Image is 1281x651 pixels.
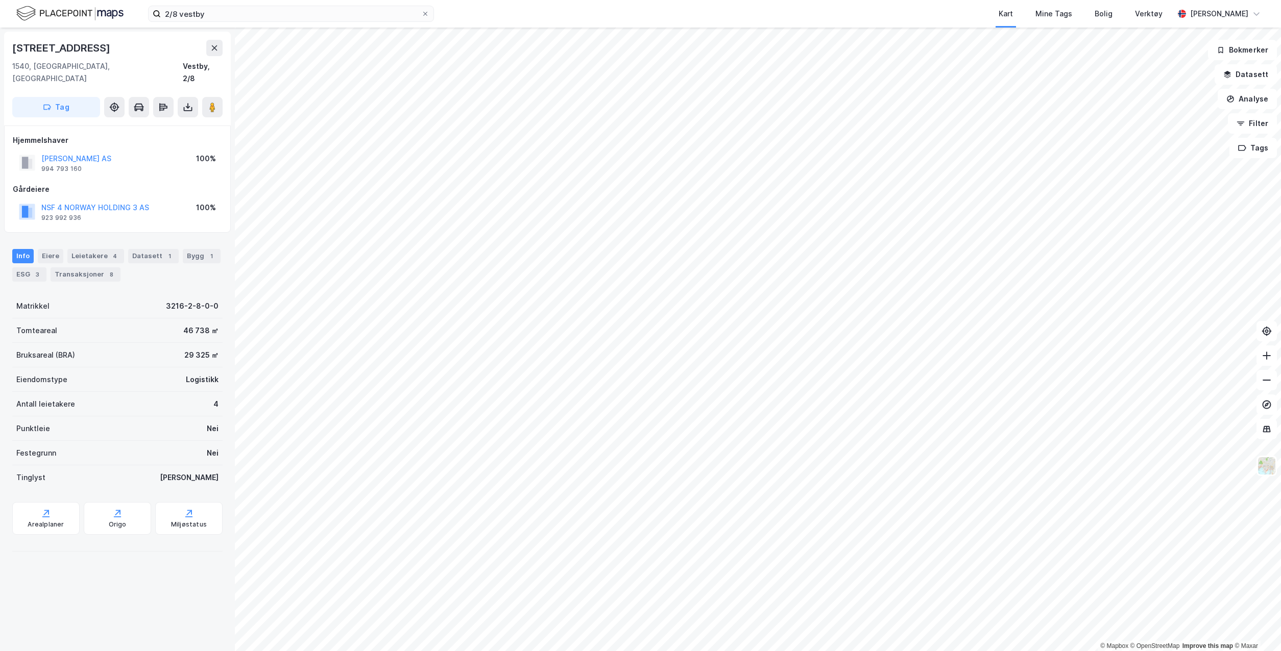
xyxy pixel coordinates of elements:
div: Antall leietakere [16,398,75,410]
div: Gårdeiere [13,183,222,195]
div: Bolig [1095,8,1113,20]
div: [PERSON_NAME] [1190,8,1248,20]
div: 46 738 ㎡ [183,324,219,337]
div: 4 [110,251,120,261]
div: [STREET_ADDRESS] [12,40,112,56]
div: Datasett [128,249,179,263]
div: Nei [207,422,219,435]
div: 8 [106,269,116,280]
div: Logistikk [186,373,219,386]
div: Bygg [183,249,221,263]
div: Tinglyst [16,471,45,484]
div: Transaksjoner [51,267,120,282]
div: 994 793 160 [41,165,82,173]
div: Vestby, 2/8 [183,60,223,85]
img: Z [1257,456,1276,475]
div: Nei [207,447,219,459]
div: Info [12,249,34,263]
div: [PERSON_NAME] [160,471,219,484]
div: Verktøy [1135,8,1163,20]
a: OpenStreetMap [1130,642,1180,649]
div: 3216-2-8-0-0 [166,300,219,312]
a: Mapbox [1100,642,1128,649]
div: Festegrunn [16,447,56,459]
div: Kart [999,8,1013,20]
div: Arealplaner [28,520,64,529]
div: Hjemmelshaver [13,134,222,146]
img: logo.f888ab2527a4732fd821a326f86c7f29.svg [16,5,124,22]
button: Filter [1228,113,1277,134]
div: 4 [213,398,219,410]
div: Leietakere [67,249,124,263]
div: Bruksareal (BRA) [16,349,75,361]
div: Eiendomstype [16,373,67,386]
iframe: Chat Widget [1230,602,1281,651]
div: 100% [196,153,216,165]
div: Matrikkel [16,300,50,312]
div: 29 325 ㎡ [184,349,219,361]
input: Søk på adresse, matrikkel, gårdeiere, leietakere eller personer [161,6,421,21]
div: Miljøstatus [171,520,207,529]
div: Origo [109,520,127,529]
div: 1 [164,251,175,261]
button: Tag [12,97,100,117]
button: Tags [1229,138,1277,158]
div: Tomteareal [16,324,57,337]
div: 923 992 936 [41,214,81,222]
div: Mine Tags [1035,8,1072,20]
div: Eiere [38,249,63,263]
div: 1 [206,251,216,261]
button: Datasett [1215,64,1277,85]
button: Bokmerker [1208,40,1277,60]
a: Improve this map [1182,642,1233,649]
div: 3 [32,269,42,280]
div: Punktleie [16,422,50,435]
button: Analyse [1218,89,1277,109]
div: ESG [12,267,46,282]
div: 100% [196,202,216,214]
div: 1540, [GEOGRAPHIC_DATA], [GEOGRAPHIC_DATA] [12,60,183,85]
